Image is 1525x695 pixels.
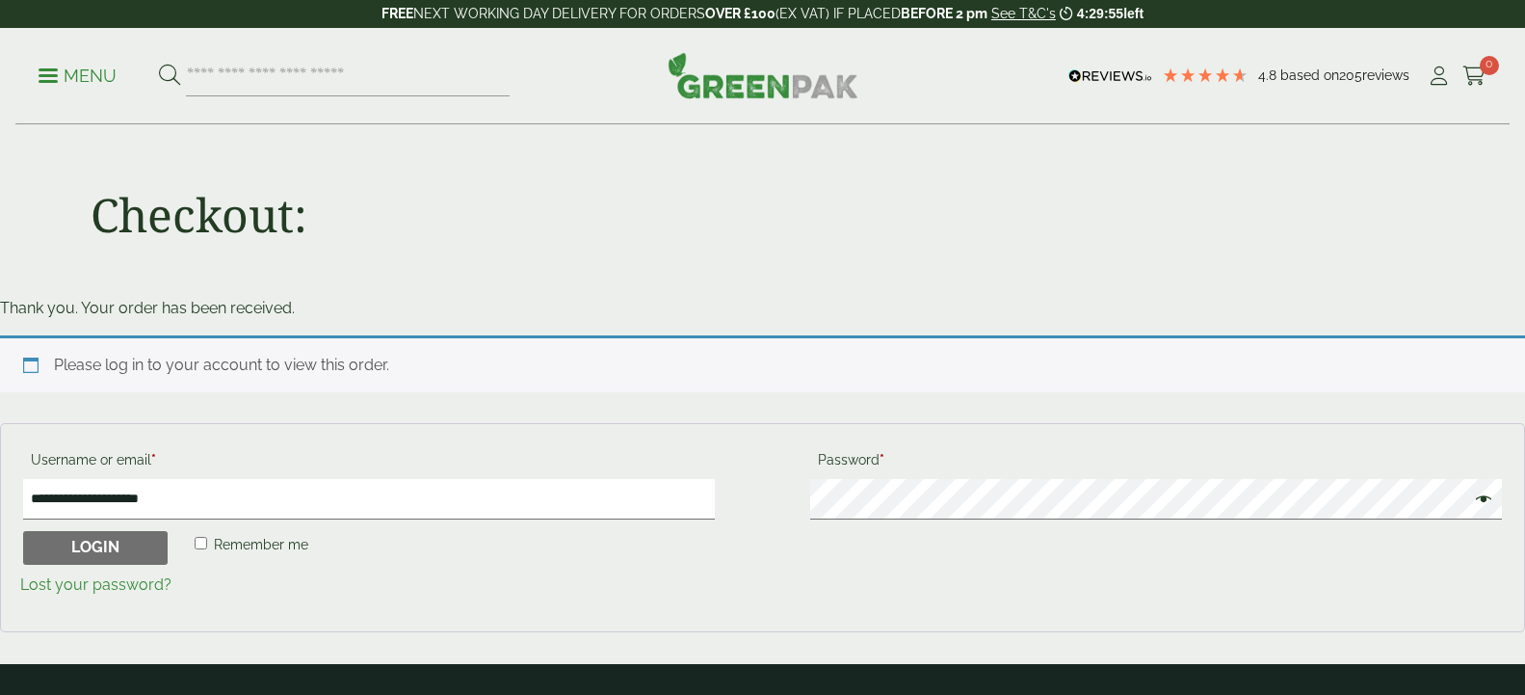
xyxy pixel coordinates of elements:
label: Password [810,446,1502,479]
button: Login [23,531,168,566]
strong: FREE [381,6,413,21]
div: 4.79 Stars [1162,67,1249,84]
span: left [1123,6,1144,21]
a: Lost your password? [20,575,171,594]
a: Menu [39,65,117,84]
span: 0 [1480,56,1499,75]
i: My Account [1427,67,1451,86]
img: GreenPak Supplies [668,52,858,98]
span: Based on [1280,67,1339,83]
input: Remember me [195,537,207,549]
h1: Checkout: [91,187,307,243]
strong: OVER £100 [705,6,776,21]
span: 4.8 [1258,67,1280,83]
span: reviews [1362,67,1409,83]
a: See T&C's [991,6,1056,21]
i: Cart [1462,67,1486,86]
img: REVIEWS.io [1068,69,1152,83]
label: Username or email [23,446,715,479]
p: Menu [39,65,117,88]
span: 205 [1339,67,1362,83]
a: 0 [1462,62,1486,91]
strong: BEFORE 2 pm [901,6,987,21]
span: 4:29:55 [1077,6,1123,21]
span: Remember me [214,537,308,552]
